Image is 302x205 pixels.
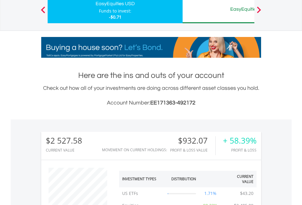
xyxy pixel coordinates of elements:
[150,100,195,106] span: EE171363-492172
[109,14,122,20] span: -$0.71
[170,148,215,152] div: Profit & Loss Value
[46,136,82,145] div: $2 527.58
[41,84,261,107] div: Check out how all of your investments are doing across different asset classes you hold.
[223,148,257,152] div: Profit & Loss
[119,171,165,187] th: Investment Types
[222,171,257,187] th: Current Value
[253,9,265,16] button: Next
[199,187,222,200] td: 1.71%
[41,99,261,107] h3: Account Number:
[41,70,261,81] h1: Here are the ins and outs of your account
[41,37,261,58] img: EasyMortage Promotion Banner
[46,148,82,152] div: CURRENT VALUE
[102,148,167,152] div: Movement on Current Holdings:
[170,136,215,145] div: $932.07
[237,187,257,200] td: $43.20
[171,176,196,181] div: Distribution
[99,8,131,14] div: Funds to invest:
[119,187,165,200] td: US ETFs
[223,136,257,145] div: + 58.39%
[37,9,49,16] button: Previous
